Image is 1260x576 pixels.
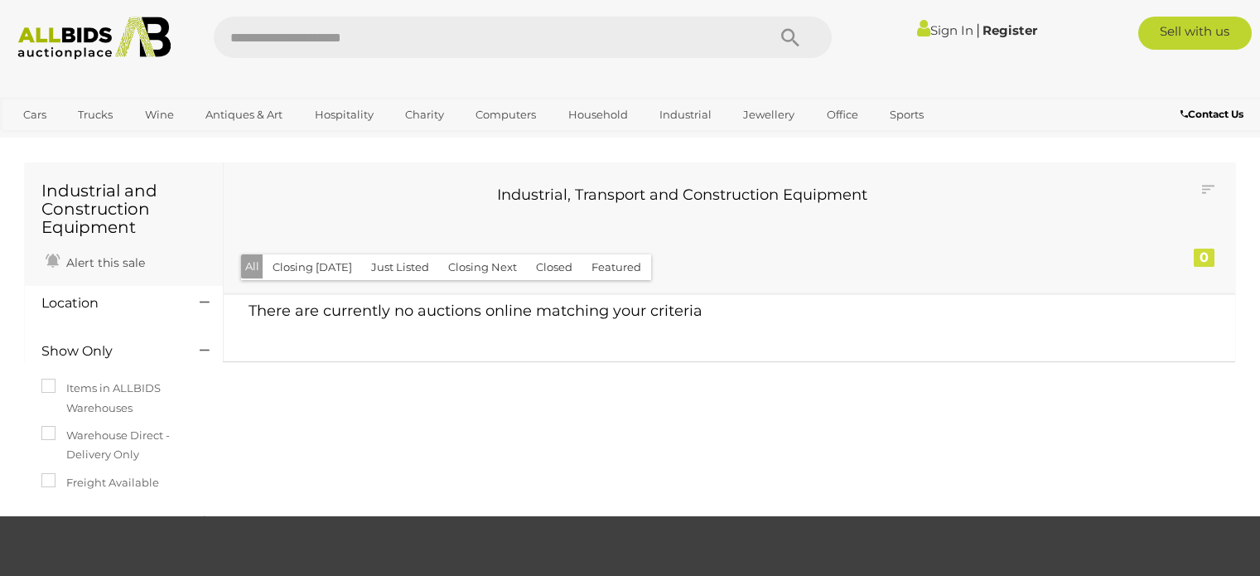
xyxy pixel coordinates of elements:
[41,182,206,236] h1: Industrial and Construction Equipment
[241,254,263,278] button: All
[438,254,527,280] button: Closing Next
[12,128,152,156] a: [GEOGRAPHIC_DATA]
[465,101,547,128] a: Computers
[879,101,934,128] a: Sports
[41,249,149,273] a: Alert this sale
[649,101,722,128] a: Industrial
[982,22,1037,38] a: Register
[526,254,582,280] button: Closed
[41,473,159,492] label: Freight Available
[976,21,980,39] span: |
[732,101,805,128] a: Jewellery
[9,17,180,60] img: Allbids.com.au
[263,254,362,280] button: Closing [DATE]
[1180,105,1248,123] a: Contact Us
[12,101,57,128] a: Cars
[304,101,384,128] a: Hospitality
[749,17,832,58] button: Search
[917,22,973,38] a: Sign In
[249,302,702,320] span: There are currently no auctions online matching your criteria
[1194,249,1214,267] div: 0
[582,254,651,280] button: Featured
[41,515,175,530] h4: Category
[816,101,869,128] a: Office
[41,379,206,418] label: Items in ALLBIDS Warehouses
[1180,108,1243,120] b: Contact Us
[361,254,439,280] button: Just Listed
[67,101,123,128] a: Trucks
[195,101,293,128] a: Antiques & Art
[41,296,175,311] h4: Location
[558,101,639,128] a: Household
[253,187,1112,204] h3: Industrial, Transport and Construction Equipment
[134,101,185,128] a: Wine
[41,344,175,359] h4: Show Only
[62,255,145,270] span: Alert this sale
[394,101,455,128] a: Charity
[41,426,206,465] label: Warehouse Direct - Delivery Only
[1138,17,1252,50] a: Sell with us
